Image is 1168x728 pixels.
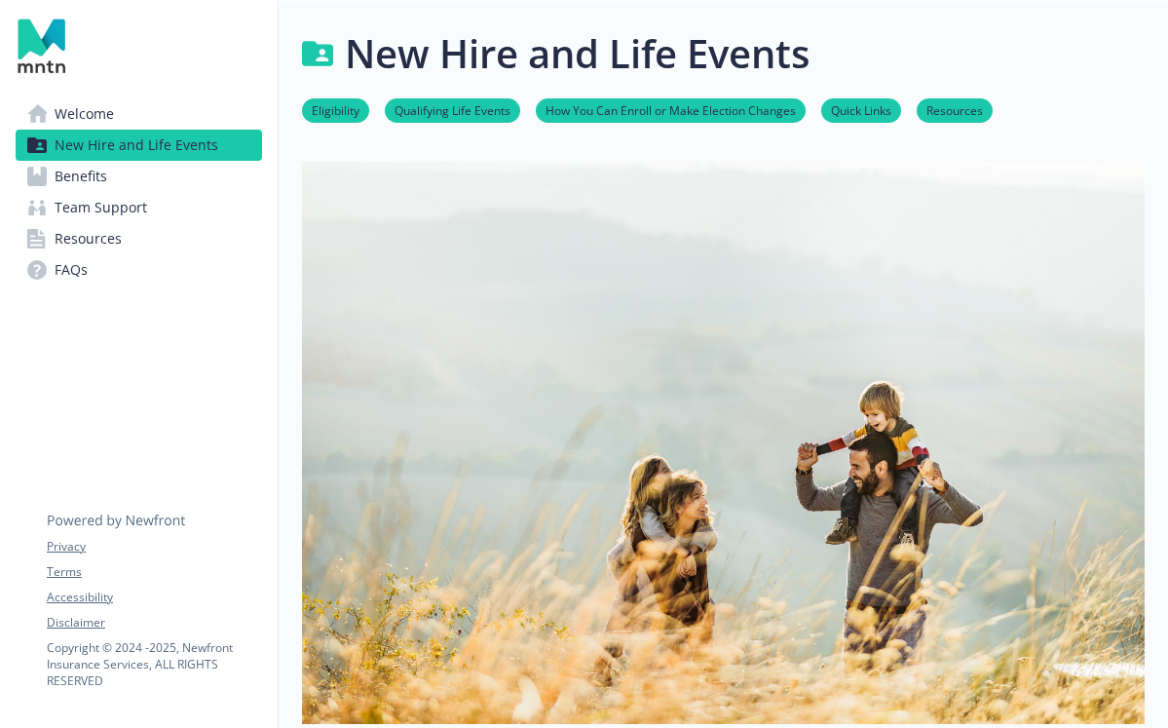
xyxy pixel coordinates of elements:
[47,589,261,606] a: Accessibility
[55,98,114,130] span: Welcome
[385,100,520,119] a: Qualifying Life Events
[917,100,993,119] a: Resources
[55,161,107,192] span: Benefits
[55,192,147,223] span: Team Support
[55,130,218,161] span: New Hire and Life Events
[47,538,261,556] a: Privacy
[16,254,262,286] a: FAQs
[821,100,901,119] a: Quick Links
[47,639,261,689] p: Copyright © 2024 - 2025 , Newfront Insurance Services, ALL RIGHTS RESERVED
[55,223,122,254] span: Resources
[536,100,806,119] a: How You Can Enroll or Make Election Changes
[16,98,262,130] a: Welcome
[55,254,88,286] span: FAQs
[302,162,1145,724] img: new hire page banner
[16,223,262,254] a: Resources
[47,563,261,581] a: Terms
[47,614,261,632] a: Disclaimer
[16,161,262,192] a: Benefits
[16,192,262,223] a: Team Support
[345,24,810,83] h1: New Hire and Life Events
[302,100,369,119] a: Eligibility
[16,130,262,161] a: New Hire and Life Events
